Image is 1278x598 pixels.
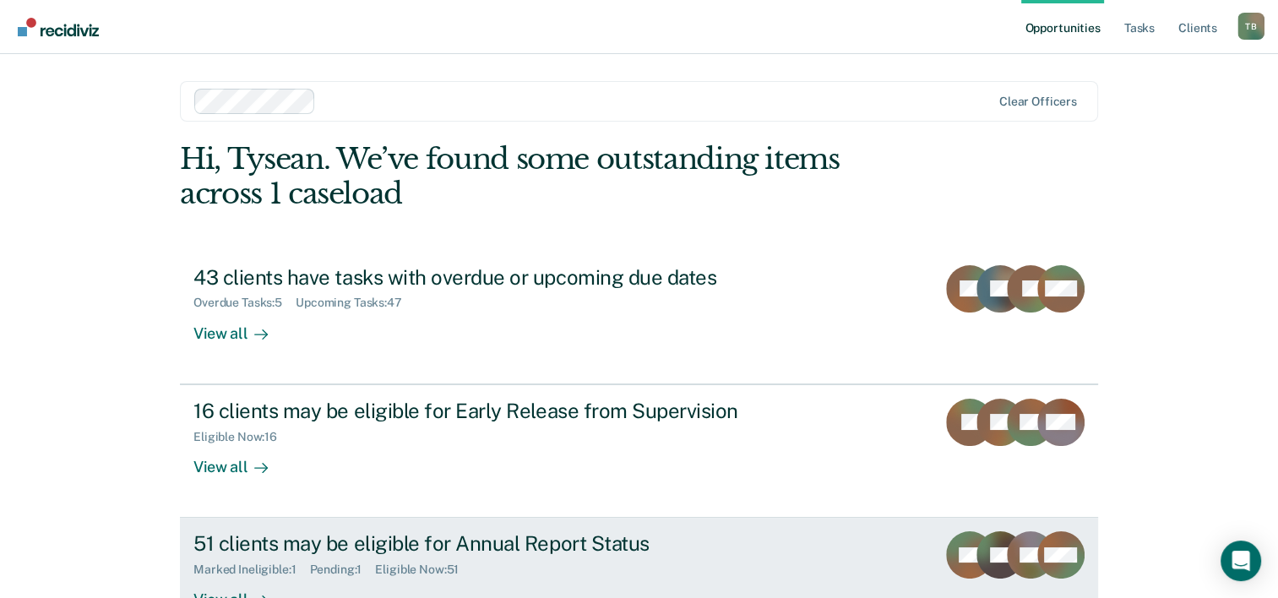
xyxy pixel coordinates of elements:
[193,443,288,476] div: View all
[180,384,1098,518] a: 16 clients may be eligible for Early Release from SupervisionEligible Now:16View all
[375,563,472,577] div: Eligible Now : 51
[180,142,914,211] div: Hi, Tysean. We’ve found some outstanding items across 1 caseload
[193,430,291,444] div: Eligible Now : 16
[193,310,288,343] div: View all
[193,296,296,310] div: Overdue Tasks : 5
[193,265,786,290] div: 43 clients have tasks with overdue or upcoming due dates
[296,296,416,310] div: Upcoming Tasks : 47
[18,18,99,36] img: Recidiviz
[180,252,1098,384] a: 43 clients have tasks with overdue or upcoming due datesOverdue Tasks:5Upcoming Tasks:47View all
[310,563,376,577] div: Pending : 1
[193,399,786,423] div: 16 clients may be eligible for Early Release from Supervision
[193,563,309,577] div: Marked Ineligible : 1
[1237,13,1264,40] button: Profile dropdown button
[193,531,786,556] div: 51 clients may be eligible for Annual Report Status
[1237,13,1264,40] div: T B
[1221,541,1261,581] div: Open Intercom Messenger
[999,95,1077,109] div: Clear officers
